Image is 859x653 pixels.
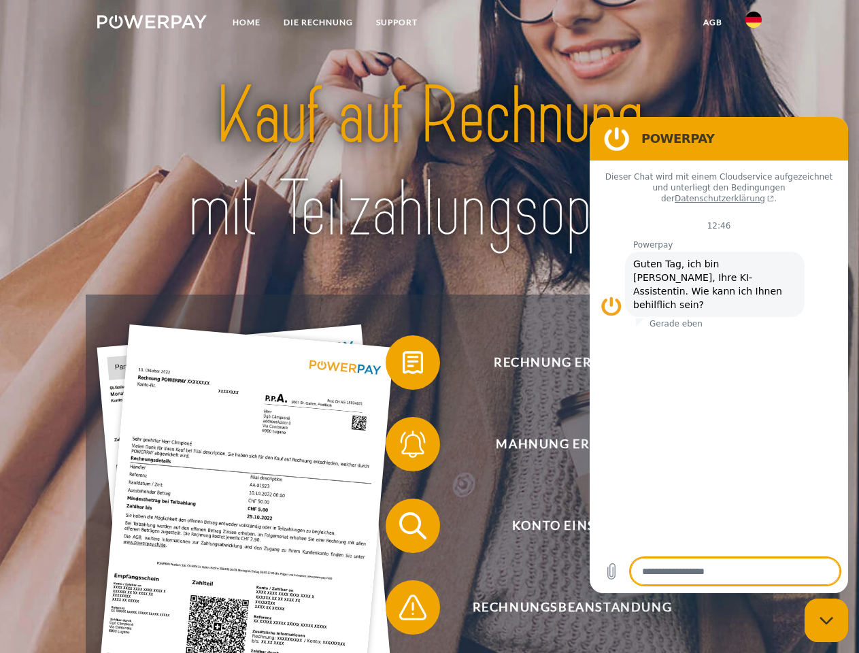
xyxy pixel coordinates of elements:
button: Konto einsehen [386,499,739,553]
img: de [745,12,762,28]
span: Rechnung erhalten? [405,335,739,390]
button: Mahnung erhalten? [386,417,739,471]
img: title-powerpay_de.svg [130,65,729,261]
a: agb [692,10,734,35]
button: Rechnungsbeanstandung [386,580,739,635]
span: Konto einsehen [405,499,739,553]
iframe: Messaging-Fenster [590,117,848,593]
img: qb_bell.svg [396,427,430,461]
img: logo-powerpay-white.svg [97,15,207,29]
iframe: Schaltfläche zum Öffnen des Messaging-Fensters; Konversation läuft [805,599,848,642]
button: Rechnung erhalten? [386,335,739,390]
img: qb_search.svg [396,509,430,543]
a: Home [221,10,272,35]
img: qb_warning.svg [396,590,430,624]
img: qb_bill.svg [396,346,430,380]
a: SUPPORT [365,10,429,35]
span: Mahnung erhalten? [405,417,739,471]
span: Rechnungsbeanstandung [405,580,739,635]
a: DIE RECHNUNG [272,10,365,35]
